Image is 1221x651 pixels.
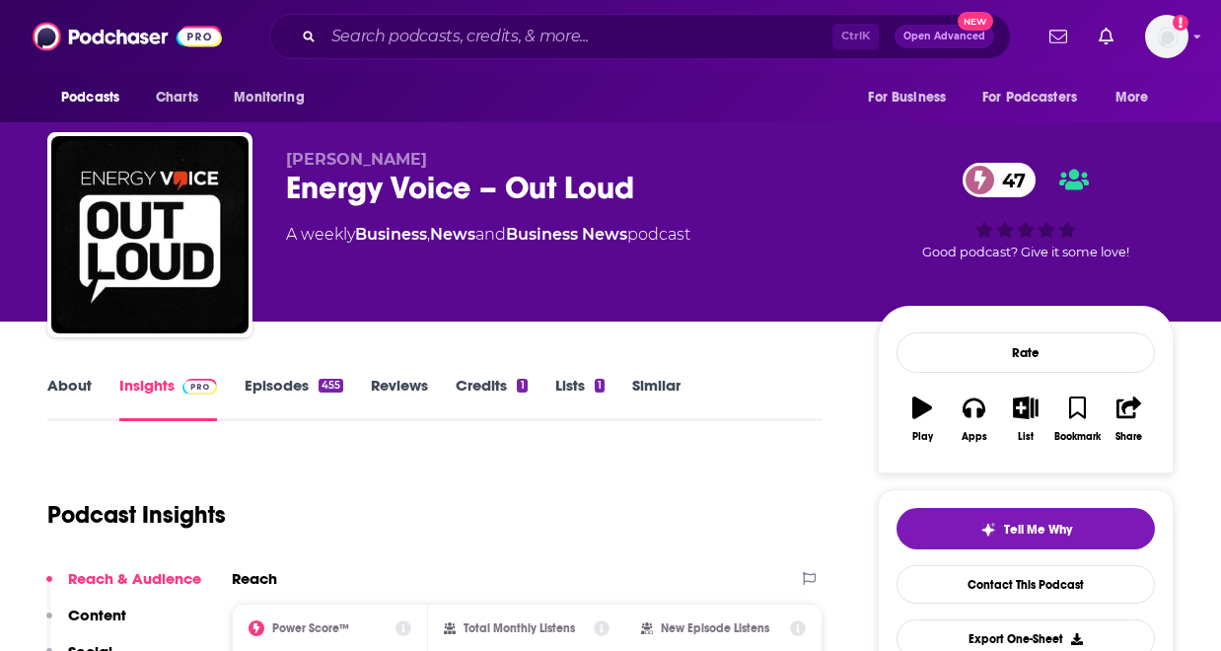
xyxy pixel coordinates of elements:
span: Good podcast? Give it some love! [922,245,1129,259]
a: Credits1 [456,376,527,421]
button: open menu [970,79,1106,116]
span: Monitoring [234,84,304,111]
div: 47Good podcast? Give it some love! [878,150,1174,272]
button: Apps [948,384,999,455]
span: For Podcasters [982,84,1077,111]
span: New [958,12,993,31]
a: Business News [506,225,627,244]
button: Show profile menu [1145,15,1188,58]
span: 47 [982,163,1036,197]
h2: Total Monthly Listens [464,621,575,635]
button: open menu [1102,79,1174,116]
span: Tell Me Why [1004,522,1072,538]
button: open menu [47,79,145,116]
button: open menu [854,79,970,116]
h2: Power Score™ [272,621,349,635]
a: Business [355,225,427,244]
h2: New Episode Listens [661,621,769,635]
a: 47 [963,163,1036,197]
button: Content [46,606,126,642]
span: Podcasts [61,84,119,111]
div: Rate [897,332,1155,373]
div: Play [912,431,933,443]
div: 1 [517,379,527,393]
button: List [1000,384,1051,455]
button: Play [897,384,948,455]
p: Content [68,606,126,624]
button: tell me why sparkleTell Me Why [897,508,1155,549]
span: and [475,225,506,244]
button: Open AdvancedNew [895,25,994,48]
img: Podchaser Pro [182,379,217,395]
span: Ctrl K [832,24,879,49]
a: News [430,225,475,244]
button: Share [1104,384,1155,455]
a: Show notifications dropdown [1041,20,1075,53]
span: For Business [868,84,946,111]
img: User Profile [1145,15,1188,58]
a: Charts [143,79,210,116]
a: Lists1 [555,376,605,421]
span: , [427,225,430,244]
h1: Podcast Insights [47,500,226,530]
a: Show notifications dropdown [1091,20,1121,53]
button: open menu [220,79,329,116]
div: 455 [319,379,343,393]
button: Reach & Audience [46,569,201,606]
svg: Add a profile image [1173,15,1188,31]
a: Similar [632,376,681,421]
div: List [1018,431,1034,443]
div: Search podcasts, credits, & more... [269,14,1011,59]
a: Reviews [371,376,428,421]
input: Search podcasts, credits, & more... [323,21,832,52]
span: Logged in as juliafrontz [1145,15,1188,58]
p: Reach & Audience [68,569,201,588]
img: Podchaser - Follow, Share and Rate Podcasts [33,18,222,55]
div: Share [1115,431,1142,443]
a: Episodes455 [245,376,343,421]
a: InsightsPodchaser Pro [119,376,217,421]
img: tell me why sparkle [980,522,996,538]
span: More [1115,84,1149,111]
div: Bookmark [1054,431,1101,443]
button: Bookmark [1051,384,1103,455]
a: Contact This Podcast [897,565,1155,604]
div: 1 [595,379,605,393]
div: Apps [962,431,987,443]
span: Charts [156,84,198,111]
img: Energy Voice – Out Loud [51,136,249,333]
h2: Reach [232,569,277,588]
a: About [47,376,92,421]
div: A weekly podcast [286,223,690,247]
span: Open Advanced [903,32,985,41]
span: [PERSON_NAME] [286,150,427,169]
